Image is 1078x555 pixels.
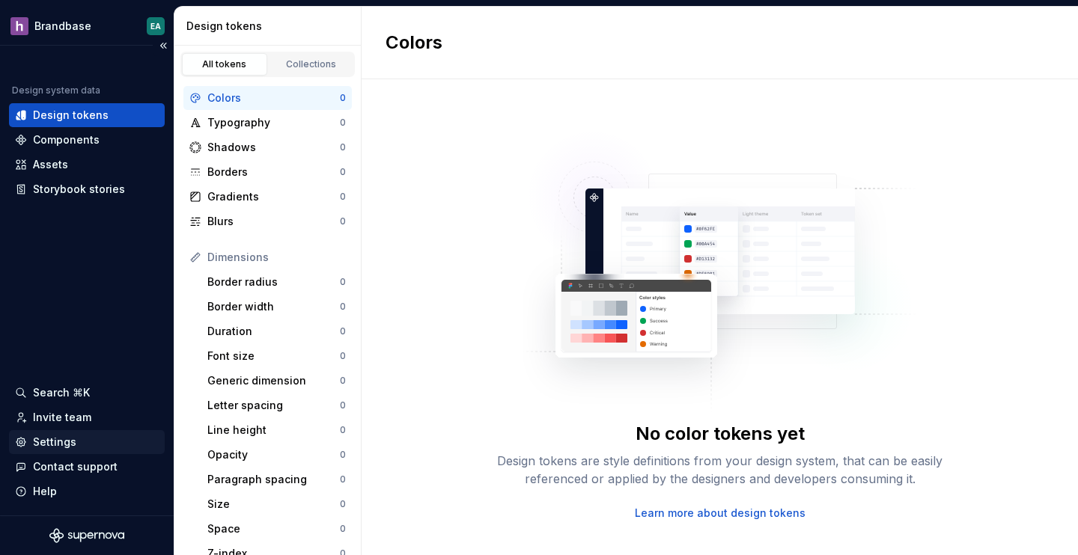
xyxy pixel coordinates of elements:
[33,484,57,499] div: Help
[207,349,340,364] div: Font size
[12,85,100,96] div: Design system data
[207,521,340,536] div: Space
[9,430,165,454] a: Settings
[183,111,352,135] a: Typography0
[9,177,165,201] a: Storybook stories
[481,452,960,488] div: Design tokens are style definitions from your design system, that can be easily referenced or app...
[183,135,352,159] a: Shadows0
[340,166,346,178] div: 0
[340,375,346,387] div: 0
[340,215,346,227] div: 0
[33,132,100,147] div: Components
[207,165,340,180] div: Borders
[33,410,91,425] div: Invite team
[201,319,352,343] a: Duration0
[207,91,340,105] div: Colors
[207,373,340,388] div: Generic dimension
[340,449,346,461] div: 0
[635,506,806,521] a: Learn more about design tokens
[207,214,340,229] div: Blurs
[340,399,346,411] div: 0
[207,140,340,155] div: Shadows
[201,393,352,417] a: Letter spacing0
[9,405,165,429] a: Invite team
[3,10,171,42] button: BrandbaseEA
[201,467,352,491] a: Paragraph spacing0
[207,447,340,462] div: Opacity
[340,191,346,203] div: 0
[386,31,442,55] h2: Colors
[340,117,346,129] div: 0
[201,270,352,294] a: Border radius0
[201,344,352,368] a: Font size0
[34,19,91,34] div: Brandbase
[201,418,352,442] a: Line height0
[636,422,805,446] div: No color tokens yet
[201,369,352,393] a: Generic dimension0
[10,17,28,35] img: b80b4e98-420a-4bba-9d61-f8a776315452.png
[9,128,165,152] a: Components
[340,92,346,104] div: 0
[9,153,165,177] a: Assets
[207,398,340,413] div: Letter spacing
[187,58,262,70] div: All tokens
[183,209,352,233] a: Blurs0
[33,108,109,123] div: Design tokens
[340,350,346,362] div: 0
[207,423,340,438] div: Line height
[207,299,340,314] div: Border width
[207,497,340,512] div: Size
[201,443,352,467] a: Opacity0
[33,459,118,474] div: Contact support
[186,19,355,34] div: Design tokens
[340,473,346,485] div: 0
[340,523,346,535] div: 0
[183,86,352,110] a: Colors0
[201,492,352,516] a: Size0
[9,479,165,503] button: Help
[274,58,349,70] div: Collections
[183,160,352,184] a: Borders0
[207,189,340,204] div: Gradients
[150,20,161,32] div: EA
[201,295,352,319] a: Border width0
[207,472,340,487] div: Paragraph spacing
[153,35,174,56] button: Collapse sidebar
[33,157,68,172] div: Assets
[33,435,76,450] div: Settings
[9,103,165,127] a: Design tokens
[207,275,340,289] div: Border radius
[183,185,352,209] a: Gradients0
[201,517,352,541] a: Space0
[9,455,165,479] button: Contact support
[340,276,346,288] div: 0
[33,182,125,197] div: Storybook stories
[207,115,340,130] div: Typography
[340,141,346,153] div: 0
[340,498,346,510] div: 0
[340,301,346,313] div: 0
[340,424,346,436] div: 0
[340,325,346,337] div: 0
[33,385,90,400] div: Search ⌘K
[207,324,340,339] div: Duration
[207,250,346,265] div: Dimensions
[49,528,124,543] svg: Supernova Logo
[9,381,165,405] button: Search ⌘K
